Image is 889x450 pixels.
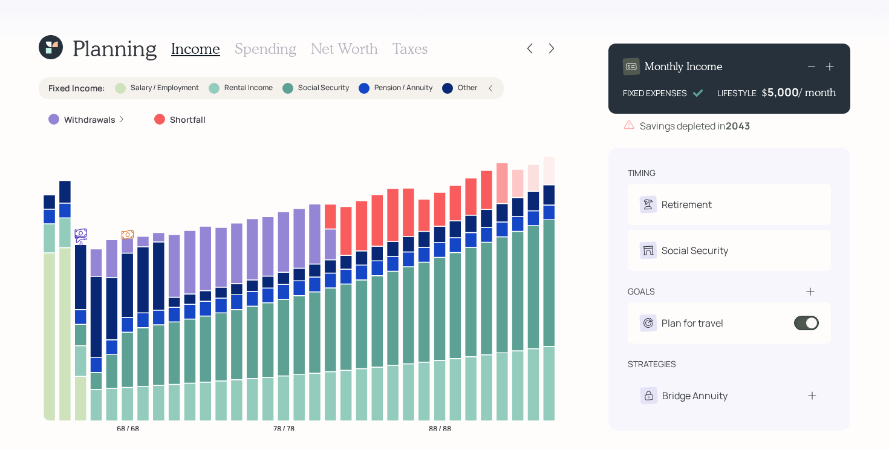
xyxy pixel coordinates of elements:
label: Rental Income [224,83,273,93]
h1: Planning [73,35,157,61]
label: Pension / Annuity [374,83,432,93]
h3: Spending [235,40,296,57]
h3: Taxes [392,40,428,57]
label: Social Security [298,83,349,93]
b: 2043 [726,119,750,132]
h3: Income [171,40,220,57]
div: Savings depleted in [640,119,750,133]
label: Withdrawals [64,114,116,126]
h3: Net Worth [311,40,378,57]
div: Bridge Annuity [662,388,728,403]
tspan: 88 / 88 [429,423,451,434]
tspan: 78 / 78 [273,423,295,434]
tspan: 68 / 68 [117,423,139,434]
h4: Monthly Income [645,60,723,73]
div: LIFESTYLE [717,86,757,99]
h4: / month [799,86,836,99]
div: 5,000 [767,85,799,99]
label: Salary / Employment [131,83,199,93]
label: Shortfall [170,114,206,126]
div: timing [628,167,656,179]
div: goals [628,285,655,298]
div: Plan for travel [662,316,723,330]
div: Retirement [662,197,712,212]
div: FIXED EXPENSES [623,86,687,99]
h4: $ [761,86,767,99]
label: Other [458,83,477,93]
div: strategies [628,358,676,370]
label: Fixed Income : [48,82,105,94]
div: Social Security [662,243,728,258]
